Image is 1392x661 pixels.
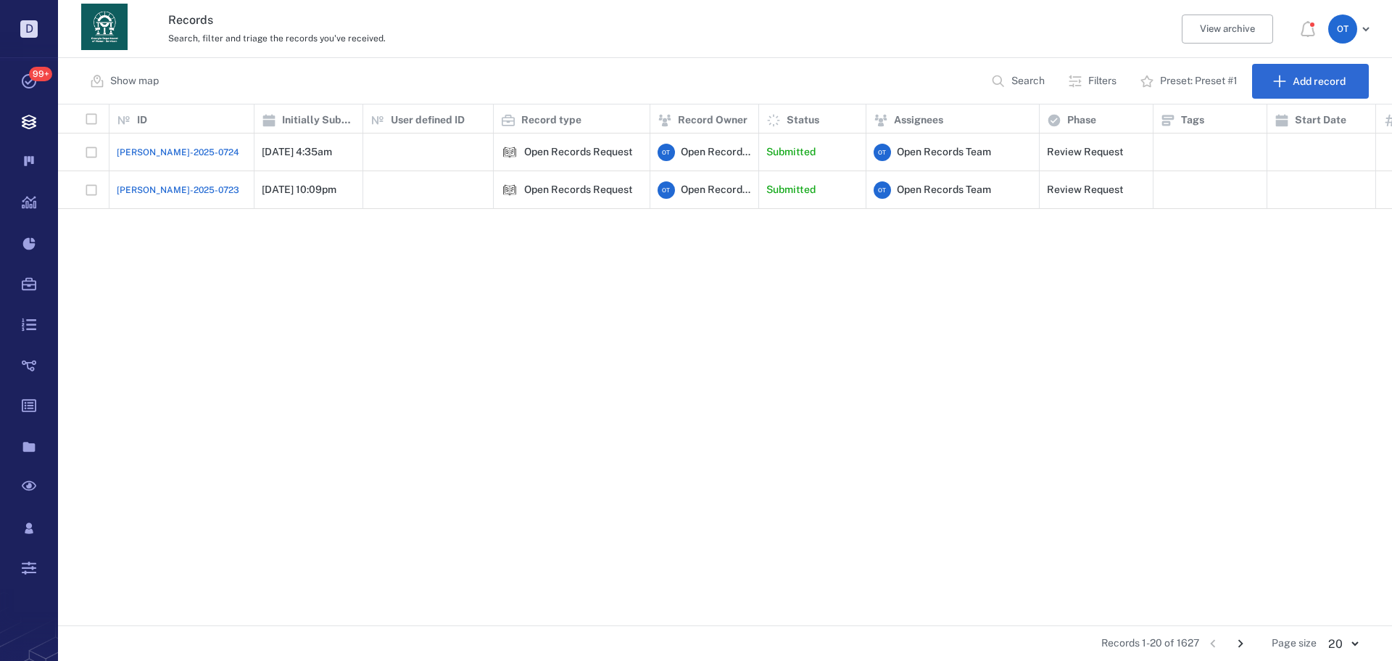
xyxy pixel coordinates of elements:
span: Open Records Team [681,145,751,160]
span: Records 1-20 of 1627 [1101,636,1199,651]
div: Open Records Request [524,147,633,157]
button: Go to next page [1229,632,1252,655]
div: 20 [1317,636,1369,652]
div: Review Request [1047,147,1124,157]
div: O T [874,181,891,199]
img: Georgia Department of Human Services logo [81,4,128,50]
div: O T [658,144,675,161]
p: Show map [110,74,159,89]
div: O T [874,144,891,161]
p: Record type [521,113,581,128]
p: D [20,20,38,38]
img: icon Open Records Request [501,181,518,199]
p: [DATE] 4:35am [262,145,332,160]
p: [DATE] 10:09pm [262,183,336,197]
p: Record Owner [678,113,747,128]
button: Filters [1059,64,1128,99]
p: Phase [1067,113,1096,128]
a: [PERSON_NAME]-2025-0723 [117,184,239,197]
div: O T [658,181,675,199]
button: Search [982,64,1056,99]
p: Search [1011,74,1045,89]
div: Open Records Request [501,144,518,161]
p: Submitted [766,145,816,160]
div: Open Records Request [524,184,633,195]
p: Assignees [894,113,943,128]
p: Filters [1088,74,1116,89]
p: ID [137,113,147,128]
button: View archive [1182,15,1273,44]
span: Open Records Team [897,183,991,197]
a: Go home [81,4,128,55]
h3: Records [168,12,958,29]
img: icon Open Records Request [501,144,518,161]
span: Page size [1272,636,1317,651]
a: [PERSON_NAME]-2025-0724 [117,146,239,159]
button: Add record [1252,64,1369,99]
button: Show map [81,64,170,99]
p: Preset: Preset #1 [1160,74,1238,89]
span: Open Records Team [897,145,991,160]
p: User defined ID [391,113,465,128]
p: Initially Submitted Date [282,113,355,128]
span: Open Records Team [681,183,751,197]
button: Preset: Preset #1 [1131,64,1249,99]
div: Review Request [1047,184,1124,195]
nav: pagination navigation [1199,632,1254,655]
div: O T [1328,15,1357,44]
button: OT [1328,15,1375,44]
span: Search, filter and triage the records you've received. [168,33,386,44]
p: Start Date [1295,113,1346,128]
p: Submitted [766,183,816,197]
p: Tags [1181,113,1204,128]
p: Status [787,113,819,128]
span: 99+ [29,67,52,81]
div: Open Records Request [501,181,518,199]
